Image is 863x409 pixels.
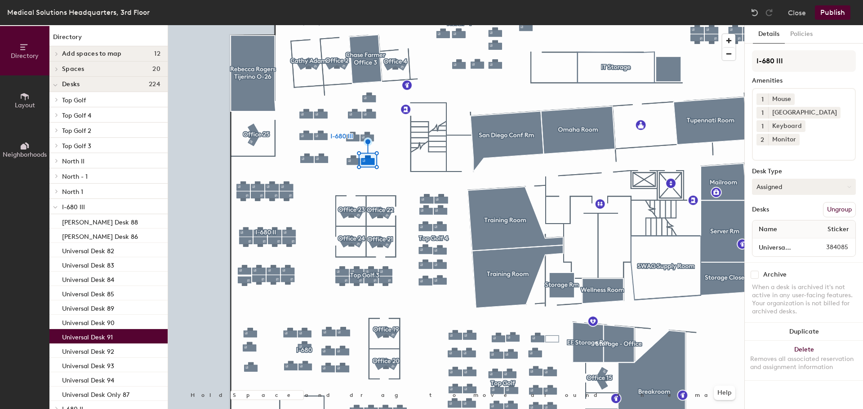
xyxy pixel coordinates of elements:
[7,7,150,18] div: Medical Solutions Headquarters, 3rd Floor
[62,388,129,399] p: Universal Desk Only 87
[62,203,85,211] span: I-680 III
[149,81,160,88] span: 224
[753,25,785,44] button: Details
[765,8,774,17] img: Redo
[62,216,138,226] p: [PERSON_NAME] Desk 88
[754,221,782,237] span: Name
[62,245,114,255] p: Universal Desk 82
[756,120,768,132] button: 1
[756,107,768,119] button: 1
[62,374,114,384] p: Universal Desk 94
[761,135,764,145] span: 2
[745,323,863,341] button: Duplicate
[763,271,787,278] div: Archive
[754,241,805,254] input: Unnamed desk
[756,134,768,145] button: 2
[752,168,856,175] div: Desk Type
[62,259,114,269] p: Universal Desk 83
[750,8,759,17] img: Undo
[768,120,805,132] div: Keyboard
[752,206,769,213] div: Desks
[62,360,114,370] p: Universal Desk 93
[714,386,735,400] button: Help
[745,341,863,380] button: DeleteRemoves all associated reservation and assignment information
[62,173,88,180] span: North - 1
[823,221,854,237] span: Sticker
[49,32,168,46] h1: Directory
[62,331,113,341] p: Universal Desk 91
[62,81,80,88] span: Desks
[815,5,850,20] button: Publish
[62,302,114,312] p: Universal Desk 89
[62,142,91,150] span: Top Golf 3
[823,202,856,217] button: Ungroup
[62,273,114,284] p: Universal Desk 84
[752,77,856,84] div: Amenities
[3,151,47,158] span: Neighborhoods
[761,122,764,131] span: 1
[62,158,85,165] span: North II
[785,25,818,44] button: Policies
[62,345,114,356] p: Universal Desk 92
[62,230,138,241] p: [PERSON_NAME] Desk 86
[805,242,854,252] span: 384085
[62,97,86,104] span: Top Golf
[768,93,795,105] div: Mouse
[62,50,122,57] span: Add spaces to map
[15,101,35,109] span: Layout
[761,95,764,104] span: 1
[62,188,83,196] span: North 1
[62,66,85,73] span: Spaces
[752,179,856,195] button: Assigned
[62,317,115,327] p: Universal Desk 90
[750,355,858,371] div: Removes all associated reservation and assignment information
[62,112,91,119] span: Top Golf 4
[756,93,768,105] button: 1
[788,5,806,20] button: Close
[761,108,764,118] span: 1
[154,50,160,57] span: 12
[768,134,800,145] div: Monitor
[11,52,39,60] span: Directory
[152,66,160,73] span: 20
[62,288,114,298] p: Universal Desk 85
[62,127,91,135] span: Top Golf 2
[752,283,856,316] div: When a desk is archived it's not active in any user-facing features. Your organization is not bil...
[768,107,841,119] div: [GEOGRAPHIC_DATA]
